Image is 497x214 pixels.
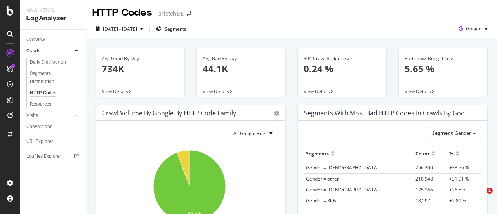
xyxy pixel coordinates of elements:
span: 175,166 [415,186,433,193]
div: Bad Crawl Budget Loss [405,55,481,62]
span: Segments [165,26,186,32]
div: Resources [30,100,51,108]
span: Gender = [DEMOGRAPHIC_DATA] [306,164,379,171]
div: Logfiles Explorer [26,152,61,160]
a: URL Explorer [26,137,80,146]
div: Count [415,147,429,160]
p: 734K [102,62,179,75]
iframe: Intercom live chat [471,188,489,206]
div: % [449,147,454,160]
button: All Google Bots [227,127,279,139]
span: Google [466,25,481,32]
div: LogAnalyzer [26,14,80,23]
div: arrow-right-arrow-left [187,11,191,16]
p: 0.24 % [304,62,381,75]
span: 256,200 [415,164,433,171]
button: Google [455,23,491,35]
a: Overview [26,36,80,44]
a: Crawls [26,47,73,55]
div: Avg Good By Day [102,55,179,62]
button: Segments [153,23,189,35]
span: View Details [102,88,128,95]
a: Visits [26,111,73,120]
div: 304 Crawl Budget Gain [304,55,381,62]
a: Resources [30,100,80,108]
div: Segments with most bad HTTP codes in Crawls by google [304,109,469,117]
div: Farfetch DE [155,10,184,17]
div: URL Explorer [26,137,53,146]
p: 5.65 % [405,62,481,75]
a: Conversions [26,123,80,131]
span: View Details [203,88,229,95]
div: Crawls [26,47,40,55]
a: Daily Distribution [30,58,80,66]
span: +26.5 % [449,186,466,193]
span: +2.81 % [449,197,466,204]
a: Segments Distribution [30,70,80,86]
div: Daily Distribution [30,58,66,66]
div: Avg Bad By Day [203,55,280,62]
span: +38.76 % [449,164,469,171]
div: Visits [26,111,38,120]
a: HTTP Codes [30,89,80,97]
a: Logfiles Explorer [26,152,80,160]
div: Conversions [26,123,52,131]
div: HTTP Codes [30,89,56,97]
span: Gender = other [306,176,339,182]
button: [DATE] - [DATE] [92,23,146,35]
div: Overview [26,36,45,44]
div: Analytics [26,6,80,14]
span: Gender = Kids [306,197,336,204]
div: Crawl Volume by google by HTTP Code Family [102,109,236,117]
span: View Details [304,88,330,95]
span: All Google Bots [233,130,266,137]
span: Gender [455,130,471,136]
span: Segment [432,130,453,136]
div: gear [274,111,279,116]
div: HTTP Codes [92,6,152,19]
span: 210,948 [415,176,433,182]
span: 1 [487,188,493,194]
span: [DATE] - [DATE] [103,26,137,32]
span: Gender = [DEMOGRAPHIC_DATA] [306,186,379,193]
div: Segments Distribution [30,70,73,86]
div: Segments [306,147,329,160]
span: View Details [405,88,431,95]
p: 44.1K [203,62,280,75]
span: +31.91 % [449,176,469,182]
span: 18,597 [415,197,430,204]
